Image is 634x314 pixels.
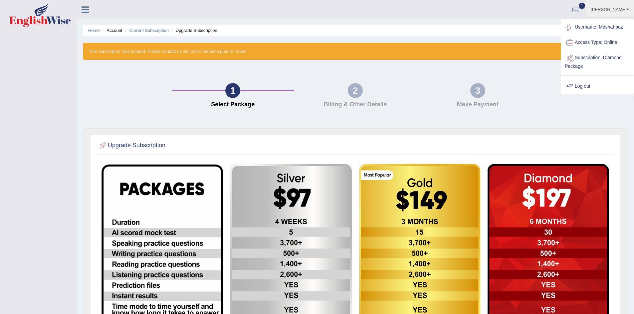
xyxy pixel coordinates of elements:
h4: Billing & Other Details [298,101,413,108]
div: Your subscription has expired. Please contact us via chat or select a plan to renew [83,43,627,60]
a: Log out [561,79,633,94]
div: 2 [348,83,363,98]
a: Current Subscription [129,28,169,33]
a: Home [88,28,100,33]
div: 1 [225,83,240,98]
span: 1 [579,3,585,9]
li: Account [101,27,122,34]
a: Access Type: Online [561,35,633,50]
a: Username: Mdshahbaz [561,20,633,35]
a: Subscription: Diamond Package [561,50,633,72]
h4: Select Package [175,101,291,108]
h2: Upgrade Subscription [98,141,165,151]
div: 3 [470,83,485,98]
h4: Make Payment [420,101,535,108]
li: Upgrade Subscription [170,27,217,34]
